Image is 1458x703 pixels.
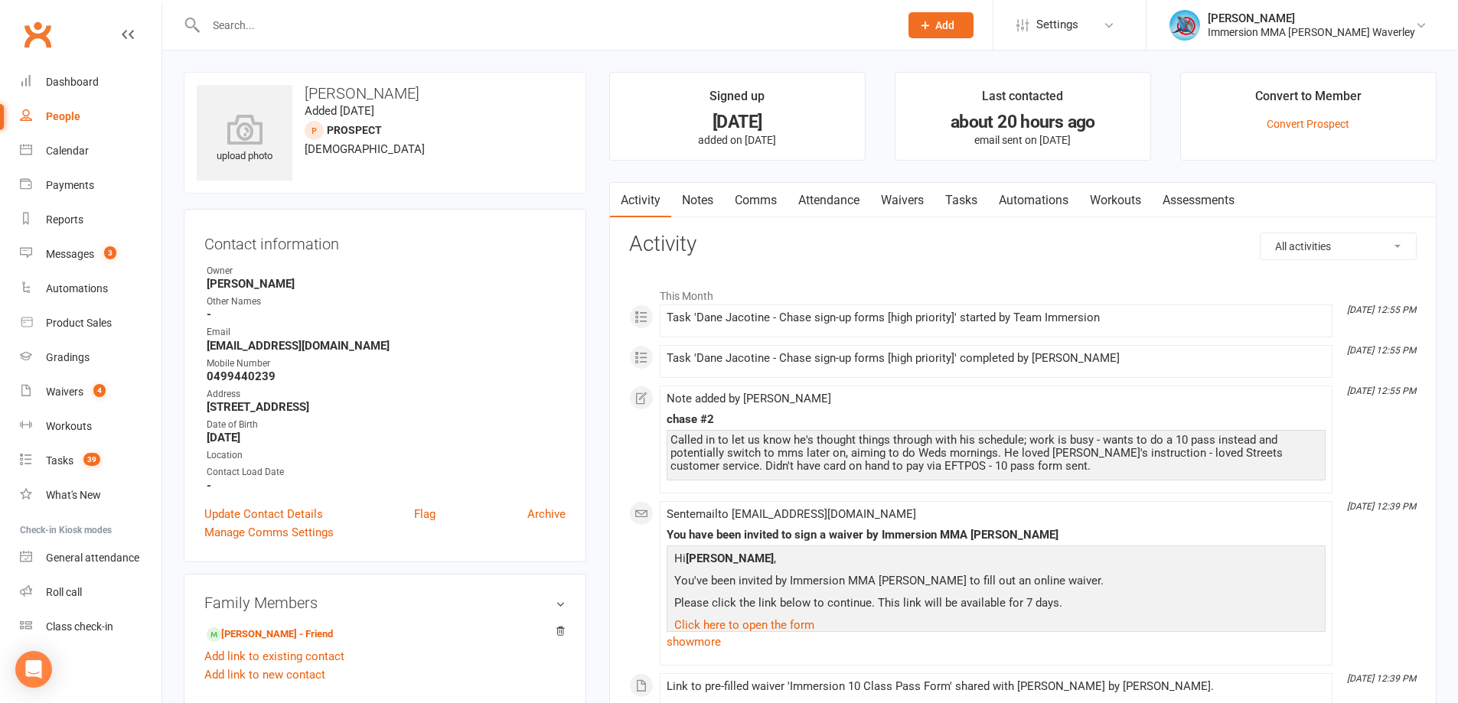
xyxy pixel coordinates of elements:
[305,142,425,156] span: [DEMOGRAPHIC_DATA]
[46,586,82,598] div: Roll call
[20,478,161,513] a: What's New
[207,400,566,414] strong: [STREET_ADDRESS]
[207,264,566,278] div: Owner
[20,340,161,375] a: Gradings
[667,631,1326,653] a: show more
[46,454,73,467] div: Tasks
[1079,183,1152,218] a: Workouts
[46,76,99,88] div: Dashboard
[20,444,161,478] a: Tasks 39
[46,248,94,260] div: Messages
[610,183,671,218] a: Activity
[674,618,814,632] a: Click here to open the form
[20,575,161,610] a: Roll call
[1347,501,1416,512] i: [DATE] 12:39 PM
[18,15,57,54] a: Clubworx
[20,65,161,99] a: Dashboard
[667,392,1326,405] div: Note added by [PERSON_NAME]
[207,479,566,493] strong: -
[204,523,334,542] a: Manage Comms Settings
[624,114,851,130] div: [DATE]
[46,420,92,432] div: Workouts
[667,413,1326,426] div: chase #2
[204,229,566,252] h3: Contact information
[207,339,566,353] strong: [EMAIL_ADDRESS][DOMAIN_NAME]
[46,110,80,122] div: People
[204,647,344,666] a: Add link to existing contact
[1347,386,1416,396] i: [DATE] 12:55 PM
[20,134,161,168] a: Calendar
[667,680,1326,693] div: Link to pre-filled waiver 'Immersion 10 Class Pass Form' shared with [PERSON_NAME] by [PERSON_NAME].
[197,85,573,102] h3: [PERSON_NAME]
[201,15,889,36] input: Search...
[527,505,566,523] a: Archive
[1152,183,1245,218] a: Assessments
[935,19,954,31] span: Add
[327,124,382,136] snap: prospect
[93,384,106,397] span: 4
[670,571,1322,594] p: You've been invited by Immersion MMA [PERSON_NAME] to fill out an online waiver.
[414,505,435,523] a: Flag
[197,114,292,164] div: upload photo
[788,183,870,218] a: Attendance
[20,203,161,237] a: Reports
[83,453,100,466] span: 39
[709,86,765,114] div: Signed up
[988,183,1079,218] a: Automations
[629,233,1417,256] h3: Activity
[624,134,851,146] p: added on [DATE]
[20,541,161,575] a: General attendance kiosk mode
[667,507,916,521] span: Sent email to [EMAIL_ADDRESS][DOMAIN_NAME]
[1347,673,1416,684] i: [DATE] 12:39 PM
[20,168,161,203] a: Payments
[908,12,974,38] button: Add
[934,183,988,218] a: Tasks
[204,594,566,611] h3: Family Members
[670,594,1322,616] p: Please click the link below to continue. This link will be available for 7 days.
[870,183,934,218] a: Waivers
[667,311,1326,324] div: Task 'Dane Jacotine - Chase sign-up forms [high priority]' started by Team Immersion
[207,627,333,643] a: [PERSON_NAME] - Friend
[207,387,566,402] div: Address
[670,549,1322,571] p: Hi ,
[46,386,83,398] div: Waivers
[46,282,108,295] div: Automations
[667,529,1326,542] div: You have been invited to sign a waiver by Immersion MMA [PERSON_NAME]
[207,325,566,340] div: Email
[670,434,1322,473] div: Called in to let us know he's thought things through with his schedule; work is busy - wants to d...
[724,183,788,218] a: Comms
[46,620,113,633] div: Class check-in
[207,448,566,463] div: Location
[207,465,566,480] div: Contact Load Date
[104,246,116,259] span: 3
[20,272,161,306] a: Automations
[15,651,52,688] div: Open Intercom Messenger
[20,237,161,272] a: Messages 3
[204,505,323,523] a: Update Contact Details
[204,666,325,684] a: Add link to new contact
[1208,11,1415,25] div: [PERSON_NAME]
[686,552,774,565] strong: [PERSON_NAME]
[207,308,566,321] strong: -
[1347,304,1416,315] i: [DATE] 12:55 PM
[207,418,566,432] div: Date of Birth
[1267,118,1349,130] a: Convert Prospect
[1208,25,1415,39] div: Immersion MMA [PERSON_NAME] Waverley
[1255,86,1362,114] div: Convert to Member
[20,375,161,409] a: Waivers 4
[20,409,161,444] a: Workouts
[46,213,83,226] div: Reports
[207,277,566,291] strong: [PERSON_NAME]
[46,317,112,329] div: Product Sales
[207,356,566,371] div: Mobile Number
[46,179,94,191] div: Payments
[207,369,566,383] strong: 0499440239
[629,280,1417,304] li: This Month
[207,295,566,309] div: Other Names
[1347,345,1416,356] i: [DATE] 12:55 PM
[671,183,724,218] a: Notes
[20,610,161,644] a: Class kiosk mode
[46,489,101,501] div: What's New
[46,145,89,157] div: Calendar
[20,99,161,134] a: People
